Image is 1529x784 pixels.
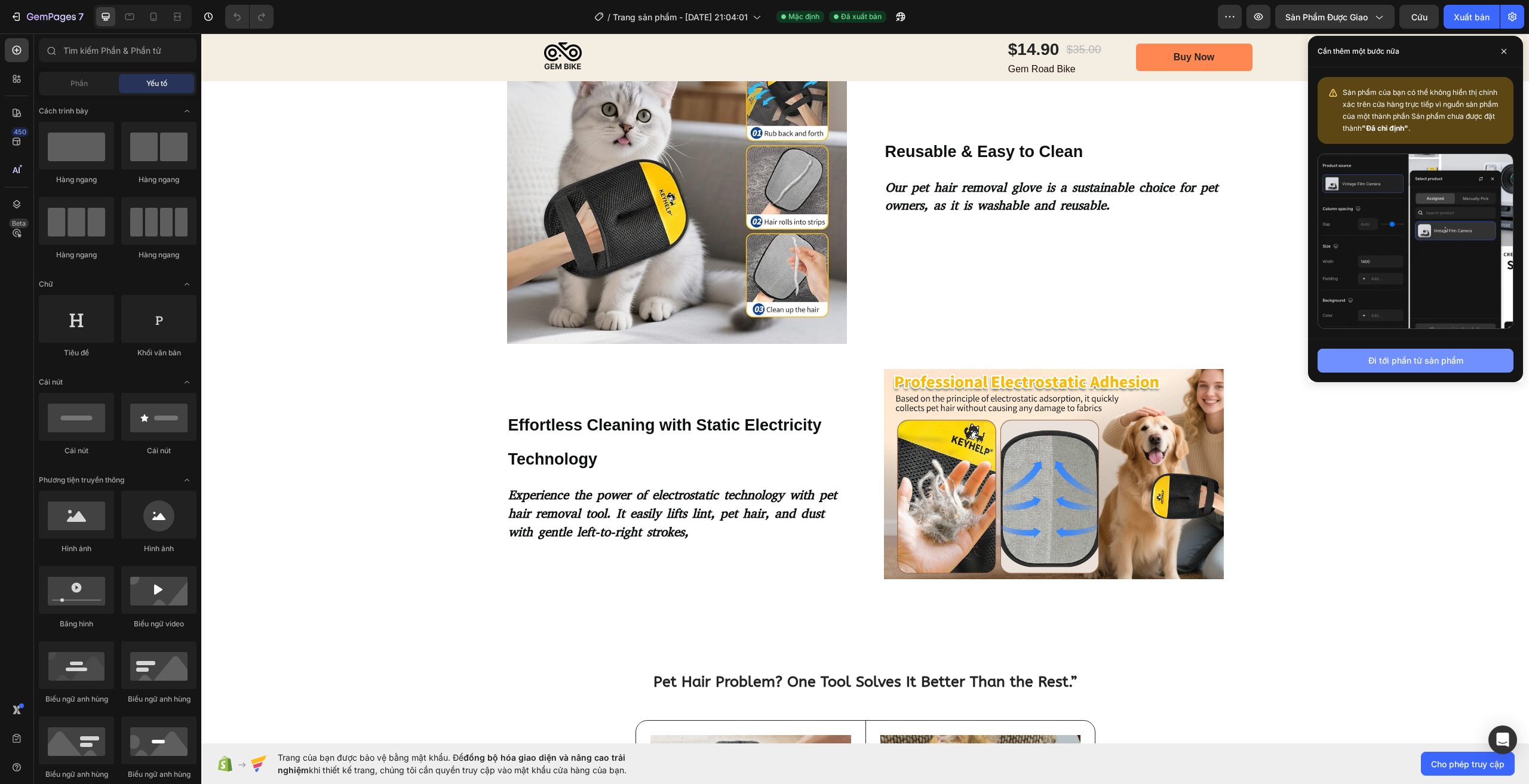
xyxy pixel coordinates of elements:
[1411,12,1427,22] font: Cứu
[39,475,124,484] font: Phương tiện truyền thông
[177,373,197,392] span: Mở
[684,146,1017,181] strong: Our pet hair removal glove is a sustainable choice for pet owners, as it is washable and reusable.
[12,219,26,227] font: Beta
[1285,12,1368,22] font: Sản phẩm được giao
[1318,47,1399,56] font: Cần thêm một bước nữa
[1421,752,1515,776] button: Cho phép truy cập
[64,348,89,357] font: Tiêu đề
[841,12,882,21] font: Đã xuất bản
[139,250,179,259] font: Hàng ngang
[1368,355,1463,365] font: Đi tới phần tử sản phẩm
[307,383,621,435] span: Effortless Cleaning with Static Electricity Technology
[607,12,610,22] font: /
[78,11,84,23] font: 7
[39,377,63,386] font: Cái nút
[137,348,181,357] font: Khối văn bản
[1399,5,1439,29] button: Cứu
[684,109,882,127] span: Reusable & Easy to Clean
[201,33,1529,743] iframe: Khu vực thiết kế
[613,12,748,22] font: Trang sản phẩm - [DATE] 21:04:01
[39,38,197,62] input: Tìm kiếm Phần & Phần tử
[62,544,91,553] font: Hình ảnh
[278,752,463,763] font: Trang của bạn được bảo vệ bằng mật khẩu. Để
[139,175,179,184] font: Hàng ngang
[788,12,819,21] font: Mặc định
[45,770,108,779] font: Biểu ngữ anh hùng
[1275,5,1395,29] button: Sản phẩm được giao
[683,336,1023,546] img: gempages_586248037760762563-a282f291-13ce-4d17-b704-d207d767bbd3.jpg
[1343,88,1499,133] font: Sản phẩm của bạn có thể không hiển thị chính xác trên cửa hàng trực tiếp vì nguồn sản phẩm của mộ...
[1408,124,1410,133] font: .
[309,765,627,775] font: khi thiết kế trang, chúng tôi cần quyền truy cập vào mật khẩu cửa hàng của bạn.
[1362,124,1408,133] font: "Đã chỉ định"
[1488,725,1517,754] div: Mở Intercom Messenger
[134,619,184,628] font: Biểu ngữ video
[14,128,26,136] font: 450
[307,453,635,507] strong: Experience the power of electrostatic technology with pet hair removal tool. It easily lifts lint...
[225,5,274,29] div: Hoàn tác/Làm lại
[70,79,88,88] font: Phần
[65,446,88,455] font: Cái nút
[5,5,89,29] button: 7
[56,250,97,259] font: Hàng ngang
[144,544,174,553] font: Hình ảnh
[1454,12,1490,22] font: Xuất bản
[177,471,197,490] span: Mở
[177,275,197,294] span: Mở
[177,102,197,121] span: Mở
[56,175,97,184] font: Hàng ngang
[39,279,53,288] font: Chữ
[452,640,876,657] strong: Pet Hair Problem? One Tool Solves It Better Than the Rest.”
[60,619,93,628] font: Băng hình
[147,446,171,455] font: Cái nút
[1431,759,1505,769] font: Cho phép truy cập
[1444,5,1500,29] button: Xuất bản
[1318,349,1513,373] button: Đi tới phần tử sản phẩm
[128,694,191,703] font: Biểu ngữ anh hùng
[45,694,108,703] font: Biểu ngữ anh hùng
[39,106,88,115] font: Cách trình bày
[146,79,167,88] font: Yếu tố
